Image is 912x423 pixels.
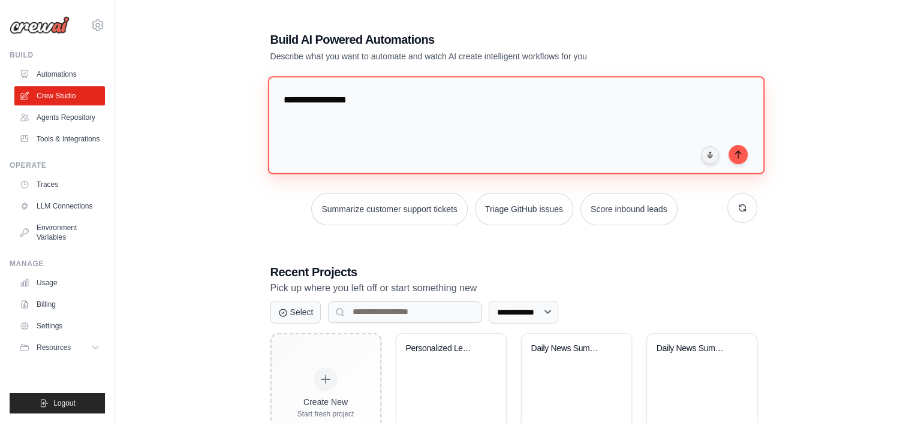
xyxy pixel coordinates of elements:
[53,398,76,408] span: Logout
[14,108,105,127] a: Agents Repository
[10,16,70,34] img: Logo
[14,197,105,216] a: LLM Connections
[14,295,105,314] a: Billing
[14,316,105,336] a: Settings
[10,393,105,413] button: Logout
[10,259,105,268] div: Manage
[14,86,105,105] a: Crew Studio
[37,343,71,352] span: Resources
[406,343,478,354] div: Personalized Learning Management System
[580,193,678,225] button: Score inbound leads
[14,273,105,292] a: Usage
[270,264,757,280] h3: Recent Projects
[475,193,573,225] button: Triage GitHub issues
[657,343,729,354] div: Daily News Summary for Slack
[727,193,757,223] button: Get new suggestions
[14,129,105,149] a: Tools & Integrations
[14,175,105,194] a: Traces
[270,280,757,296] p: Pick up where you left off or start something new
[270,50,673,62] p: Describe what you want to automate and watch AI create intelligent workflows for you
[10,50,105,60] div: Build
[270,301,321,324] button: Select
[10,161,105,170] div: Operate
[270,31,673,48] h1: Build AI Powered Automations
[297,396,354,408] div: Create New
[14,338,105,357] button: Resources
[14,218,105,247] a: Environment Variables
[311,193,467,225] button: Summarize customer support tickets
[701,146,719,164] button: Click to speak your automation idea
[14,65,105,84] a: Automations
[531,343,604,354] div: Daily News Summary Email
[297,409,354,419] div: Start fresh project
